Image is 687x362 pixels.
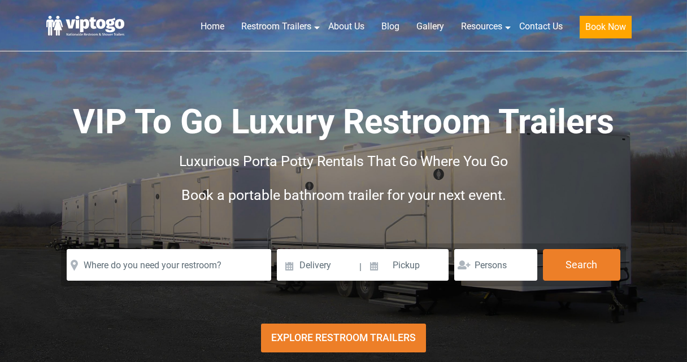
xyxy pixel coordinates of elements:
a: Gallery [408,14,453,39]
button: Search [543,249,620,281]
div: Explore Restroom Trailers [261,324,426,352]
input: Pickup [363,249,449,281]
a: Home [192,14,233,39]
a: Restroom Trailers [233,14,320,39]
input: Where do you need your restroom? [67,249,271,281]
input: Delivery [277,249,358,281]
a: About Us [320,14,373,39]
a: Blog [373,14,408,39]
a: Contact Us [511,14,571,39]
input: Persons [454,249,537,281]
span: Luxurious Porta Potty Rentals That Go Where You Go [179,153,508,169]
button: Book Now [580,16,632,38]
span: Book a portable bathroom trailer for your next event. [181,187,506,203]
a: Book Now [571,14,640,45]
span: VIP To Go Luxury Restroom Trailers [73,102,614,142]
span: | [359,249,362,285]
a: Resources [453,14,511,39]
